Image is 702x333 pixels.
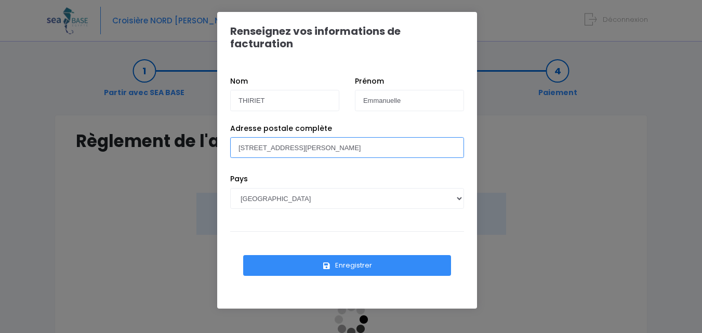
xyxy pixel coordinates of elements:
label: Pays [230,174,248,184]
label: Prénom [355,76,384,87]
button: Enregistrer [243,255,451,276]
label: Adresse postale complète [230,123,332,134]
label: Nom [230,76,248,87]
h1: Renseignez vos informations de facturation [230,25,464,50]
